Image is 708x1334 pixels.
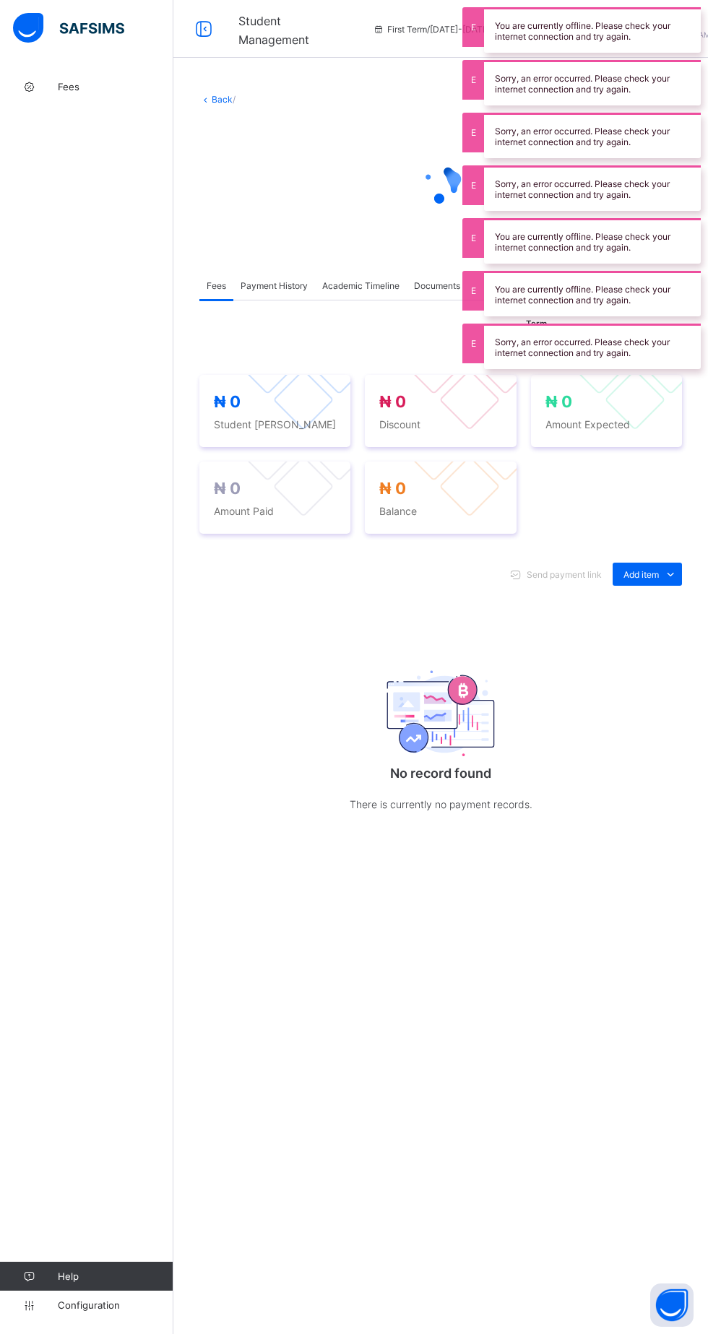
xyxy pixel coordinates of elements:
[545,418,668,430] span: Amount Expected
[207,280,226,291] span: Fees
[373,24,491,35] span: session/term information
[212,94,233,105] a: Back
[387,670,495,756] img: payment-empty.5787c826e2681a028c973ae0c5fbd233.svg
[238,14,309,47] span: Student Management
[527,569,602,580] span: Send payment link
[214,479,241,498] span: ₦ 0
[545,392,572,411] span: ₦ 0
[241,280,308,291] span: Payment History
[296,795,585,813] p: There is currently no payment records.
[484,324,701,369] div: Sorry, an error occurred. Please check your internet connection and try again.
[13,13,124,43] img: safsims
[296,631,585,842] div: No record found
[484,165,701,211] div: Sorry, an error occurred. Please check your internet connection and try again.
[214,392,241,411] span: ₦ 0
[484,113,701,158] div: Sorry, an error occurred. Please check your internet connection and try again.
[322,280,400,291] span: Academic Timeline
[484,218,701,264] div: You are currently offline. Please check your internet connection and try again.
[379,505,501,517] span: Balance
[233,94,236,105] span: /
[379,479,406,498] span: ₦ 0
[650,1283,694,1327] button: Open asap
[379,392,406,411] span: ₦ 0
[623,569,659,580] span: Add item
[484,7,701,53] div: You are currently offline. Please check your internet connection and try again.
[484,60,701,105] div: Sorry, an error occurred. Please check your internet connection and try again.
[379,418,501,430] span: Discount
[58,1299,173,1311] span: Configuration
[484,271,701,316] div: You are currently offline. Please check your internet connection and try again.
[214,418,336,430] span: Student [PERSON_NAME]
[296,766,585,781] p: No record found
[58,1270,173,1282] span: Help
[58,81,173,92] span: Fees
[214,505,336,517] span: Amount Paid
[414,280,460,291] span: Documents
